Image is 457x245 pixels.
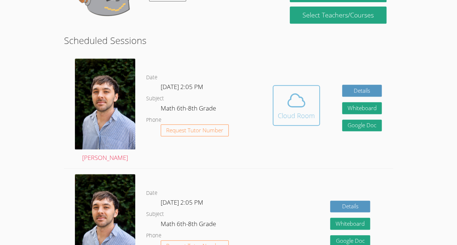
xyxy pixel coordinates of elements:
[161,83,203,91] span: [DATE] 2:05 PM
[161,219,217,231] dd: Math 6th-8th Grade
[75,59,135,149] img: profile.jpg
[330,201,370,213] a: Details
[342,85,382,97] a: Details
[161,198,203,206] span: [DATE] 2:05 PM
[342,102,382,114] button: Whiteboard
[146,94,164,103] dt: Subject
[273,85,320,126] button: Cloud Room
[146,73,157,82] dt: Date
[278,111,315,121] div: Cloud Room
[146,189,157,198] dt: Date
[161,124,229,136] button: Request Tutor Number
[64,33,393,47] h2: Scheduled Sessions
[290,7,386,24] a: Select Teachers/Courses
[342,120,382,132] a: Google Doc
[330,218,370,230] button: Whiteboard
[75,59,135,163] a: [PERSON_NAME]
[146,231,161,240] dt: Phone
[161,103,217,116] dd: Math 6th-8th Grade
[146,116,161,125] dt: Phone
[146,210,164,219] dt: Subject
[166,128,223,133] span: Request Tutor Number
